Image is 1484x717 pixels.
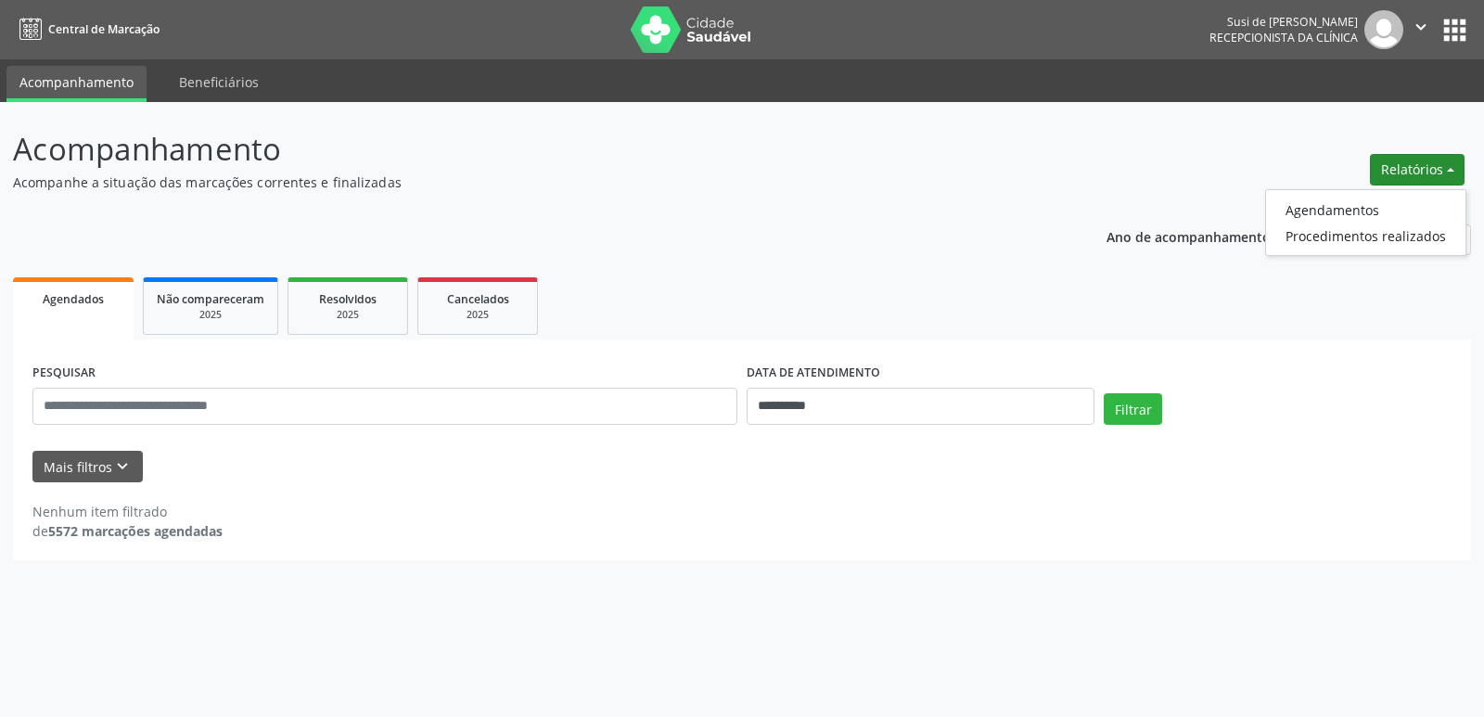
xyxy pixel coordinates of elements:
p: Acompanhe a situação das marcações correntes e finalizadas [13,173,1033,192]
span: Não compareceram [157,291,264,307]
ul: Relatórios [1265,189,1466,256]
i: keyboard_arrow_down [112,456,133,477]
button:  [1403,10,1439,49]
span: Resolvidos [319,291,377,307]
p: Ano de acompanhamento [1107,224,1271,248]
div: 2025 [431,308,524,322]
a: Acompanhamento [6,66,147,102]
label: DATA DE ATENDIMENTO [747,359,880,388]
div: de [32,521,223,541]
a: Procedimentos realizados [1266,223,1465,249]
div: 2025 [301,308,394,322]
div: Nenhum item filtrado [32,502,223,521]
a: Beneficiários [166,66,272,98]
span: Cancelados [447,291,509,307]
div: Susi de [PERSON_NAME] [1209,14,1358,30]
a: Central de Marcação [13,14,160,45]
strong: 5572 marcações agendadas [48,522,223,540]
p: Acompanhamento [13,126,1033,173]
button: apps [1439,14,1471,46]
span: Agendados [43,291,104,307]
button: Mais filtroskeyboard_arrow_down [32,451,143,483]
div: 2025 [157,308,264,322]
a: Agendamentos [1266,197,1465,223]
span: Central de Marcação [48,21,160,37]
label: PESQUISAR [32,359,96,388]
button: Filtrar [1104,393,1162,425]
img: img [1364,10,1403,49]
i:  [1411,17,1431,37]
button: Relatórios [1370,154,1465,186]
span: Recepcionista da clínica [1209,30,1358,45]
